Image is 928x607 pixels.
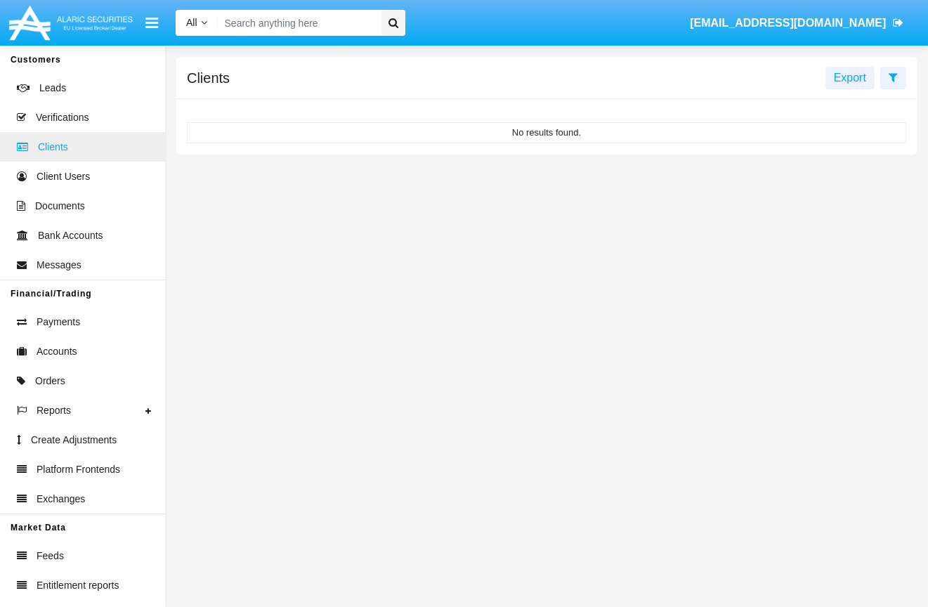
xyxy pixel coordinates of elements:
[37,344,77,359] span: Accounts
[37,578,119,593] span: Entitlement reports
[35,374,65,389] span: Orders
[37,258,81,273] span: Messages
[37,462,120,477] span: Platform Frontends
[39,81,66,96] span: Leads
[218,10,377,36] input: Search
[37,403,71,418] span: Reports
[35,199,85,214] span: Documents
[36,110,89,125] span: Verifications
[834,72,866,84] span: Export
[176,15,218,30] a: All
[186,17,197,28] span: All
[188,122,906,143] td: No results found.
[187,72,230,84] h5: Clients
[690,17,886,29] span: [EMAIL_ADDRESS][DOMAIN_NAME]
[7,2,135,44] img: Logo image
[38,228,103,243] span: Bank Accounts
[37,492,85,507] span: Exchanges
[684,4,910,43] a: [EMAIL_ADDRESS][DOMAIN_NAME]
[37,315,80,329] span: Payments
[31,433,117,448] span: Create Adjustments
[825,67,875,89] button: Export
[37,169,90,184] span: Client Users
[37,549,64,563] span: Feeds
[38,140,68,155] span: Clients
